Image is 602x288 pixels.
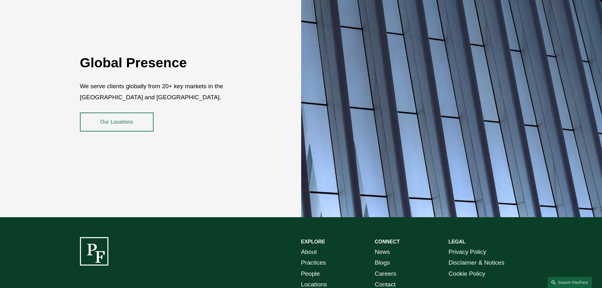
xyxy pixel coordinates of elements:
a: Careers [375,268,396,279]
p: We serve clients globally from 20+ key markets in the [GEOGRAPHIC_DATA] and [GEOGRAPHIC_DATA]. [80,81,264,103]
strong: CONNECT [375,239,400,244]
strong: LEGAL [448,239,465,244]
a: Privacy Policy [448,247,486,258]
a: Disclaimer & Notices [448,257,504,268]
strong: EXPLORE [301,239,325,244]
a: Practices [301,257,326,268]
a: Our Locations [80,113,154,132]
a: Blogs [375,257,390,268]
a: News [375,247,390,258]
a: About [301,247,317,258]
a: Cookie Policy [448,268,485,279]
a: Search this site [548,277,592,288]
h2: Global Presence [80,54,264,71]
a: People [301,268,320,279]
